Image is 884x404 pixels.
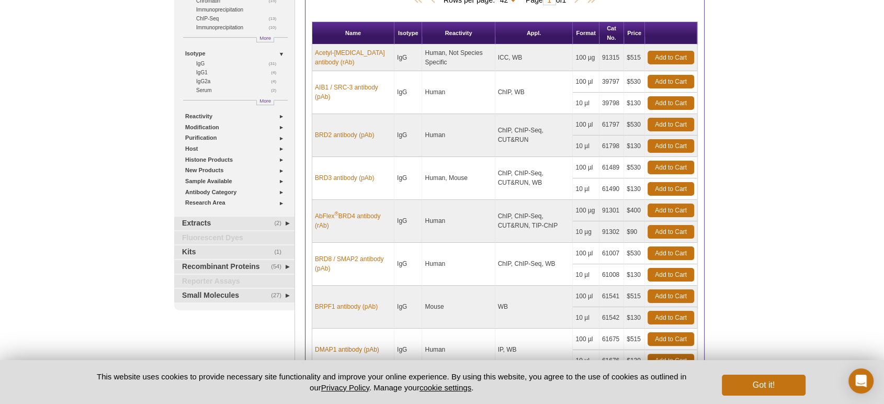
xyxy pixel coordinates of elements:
[624,157,645,178] td: $530
[185,132,288,143] a: Purification
[624,178,645,200] td: $130
[394,22,423,44] th: Isotype
[624,221,645,243] td: $90
[495,71,573,114] td: ChIP, WB
[599,157,624,178] td: 61489
[394,243,423,286] td: IgG
[196,77,282,86] a: (4)IgG2a
[599,264,624,286] td: 61008
[599,350,624,372] td: 61676
[573,136,599,157] td: 10 µl
[174,231,294,245] a: Fluorescent Dyes
[624,200,645,221] td: $400
[269,23,282,32] span: (10)
[274,217,287,230] span: (2)
[315,211,391,230] a: AbFlex®BRD4 antibody (rAb)
[599,178,624,200] td: 61490
[599,243,624,264] td: 61007
[274,245,287,259] span: (1)
[599,286,624,307] td: 61541
[185,197,288,208] a: Research Area
[394,114,423,157] td: IgG
[269,14,282,23] span: (13)
[495,200,573,243] td: ChIP, ChIP-Seq, CUT&RUN, TIP-ChIP
[573,243,599,264] td: 100 µl
[573,114,599,136] td: 100 µl
[271,86,282,95] span: (2)
[269,59,282,68] span: (31)
[599,44,624,71] td: 91315
[185,154,288,165] a: Histone Products
[573,221,599,243] td: 10 µg
[420,383,471,392] button: cookie settings
[624,93,645,114] td: $130
[334,211,338,217] sup: ®
[174,275,294,288] a: Reporter Assays
[573,286,599,307] td: 100 µl
[174,260,294,274] a: (54)Recombinant Proteins
[185,176,288,187] a: Sample Available
[495,114,573,157] td: ChIP, ChIP-Seq, CUT&RUN
[599,71,624,93] td: 39797
[422,286,495,329] td: Mouse
[573,307,599,329] td: 10 µl
[394,71,423,114] td: IgG
[256,37,274,42] a: More
[573,22,599,44] th: Format
[848,368,874,394] div: Open Intercom Messenger
[271,260,287,274] span: (54)
[259,96,271,105] span: More
[624,307,645,329] td: $130
[599,200,624,221] td: 91301
[394,44,423,71] td: IgG
[648,268,694,282] a: Add to Cart
[573,71,599,93] td: 100 µl
[624,264,645,286] td: $130
[648,289,694,303] a: Add to Cart
[259,33,271,42] span: More
[185,122,288,133] a: Modification
[573,264,599,286] td: 10 µl
[573,178,599,200] td: 10 µl
[422,329,495,372] td: Human
[422,157,495,200] td: Human, Mouse
[495,157,573,200] td: ChIP, ChIP-Seq, CUT&RUN, WB
[422,22,495,44] th: Reactivity
[599,136,624,157] td: 61798
[573,200,599,221] td: 100 µg
[495,329,573,372] td: IP, WB
[422,200,495,243] td: Human
[315,48,391,67] a: Acetyl-[MEDICAL_DATA] antibody (rAb)
[573,44,599,71] td: 100 µg
[271,289,287,302] span: (27)
[599,221,624,243] td: 91302
[495,44,573,71] td: ICC, WB
[321,383,369,392] a: Privacy Policy
[312,22,394,44] th: Name
[648,311,694,324] a: Add to Cart
[722,375,806,396] button: Got it!
[648,96,694,110] a: Add to Cart
[185,111,288,122] a: Reactivity
[185,143,288,154] a: Host
[185,48,288,59] a: Isotype
[599,329,624,350] td: 61675
[174,217,294,230] a: (2)Extracts
[648,118,694,131] a: Add to Cart
[599,114,624,136] td: 61797
[648,182,694,196] a: Add to Cart
[624,44,645,71] td: $515
[648,204,694,217] a: Add to Cart
[648,51,694,64] a: Add to Cart
[648,354,694,367] a: Add to Cart
[624,22,645,44] th: Price
[573,157,599,178] td: 100 µl
[422,44,495,71] td: Human, Not Species Specific
[624,136,645,157] td: $130
[624,286,645,307] td: $515
[648,332,694,346] a: Add to Cart
[648,75,694,88] a: Add to Cart
[624,114,645,136] td: $530
[196,59,282,68] a: (31)IgG
[185,187,288,198] a: Antibody Category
